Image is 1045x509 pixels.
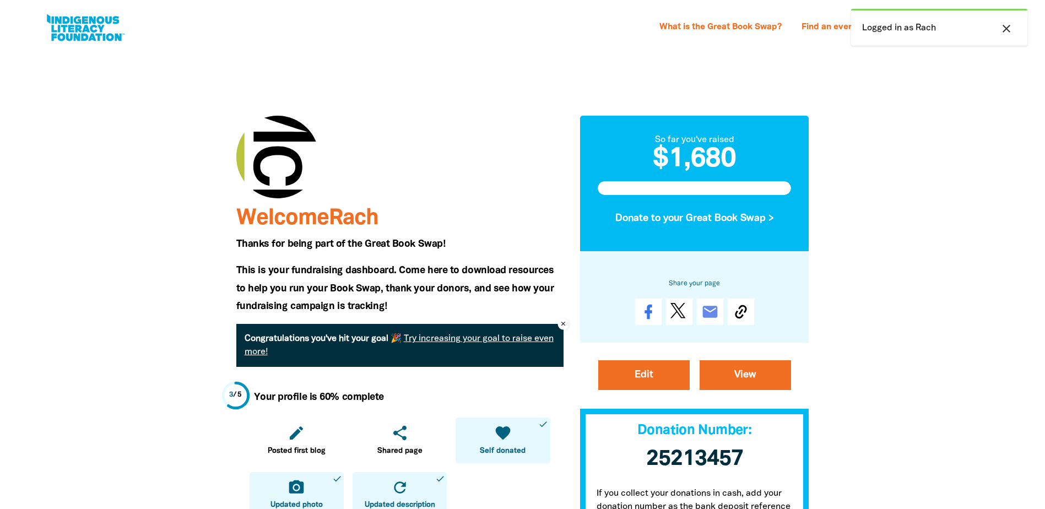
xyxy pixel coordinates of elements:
[558,319,568,329] button: close
[701,303,719,321] i: email
[391,424,409,442] i: share
[250,418,344,463] a: editPosted first blog
[666,299,692,325] a: Post
[653,19,788,36] a: What is the Great Book Swap?
[635,299,662,325] a: Share
[700,360,791,390] a: View
[851,9,1027,46] div: Logged in as Rach
[646,449,743,469] span: 25213457
[598,278,792,290] h6: Share your page
[435,474,445,484] i: done
[538,419,548,429] i: done
[236,208,378,229] span: Welcome Rach
[728,299,754,325] button: Copy Link
[795,19,863,36] a: Find an event
[598,204,792,234] button: Donate to your Great Book Swap >
[353,418,447,463] a: shareShared page
[236,266,554,311] span: This is your fundraising dashboard. Come here to download resources to help you run your Book Swa...
[288,424,305,442] i: edit
[697,299,723,325] a: email
[288,479,305,496] i: camera_alt
[236,240,446,248] span: Thanks for being part of the Great Book Swap!
[456,418,550,463] a: favoriteSelf donateddone
[268,446,326,457] span: Posted first blog
[229,392,234,398] span: 3
[229,390,242,400] div: / 5
[254,393,384,402] strong: Your profile is 60% complete
[1000,22,1013,35] i: close
[598,147,792,173] h2: $1,680
[480,446,526,457] span: Self donated
[997,21,1016,36] button: close
[377,446,423,457] span: Shared page
[598,133,792,147] div: So far you've raised
[494,424,512,442] i: favorite
[598,360,690,390] a: Edit
[332,474,342,484] i: done
[637,424,751,437] span: Donation Number:
[560,319,567,329] i: close
[391,479,409,496] i: refresh
[245,335,402,343] strong: Congratulations you've hit your goal 🎉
